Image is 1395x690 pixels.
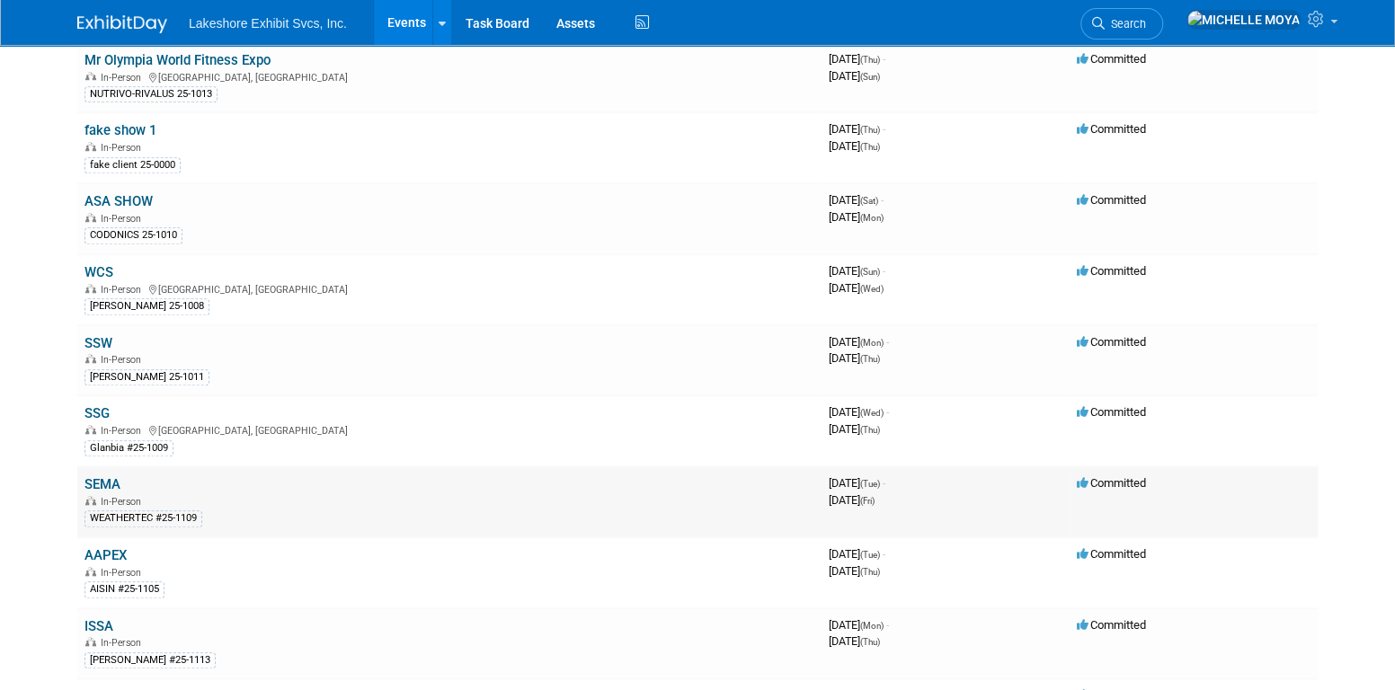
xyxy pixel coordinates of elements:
span: [DATE] [829,493,875,507]
span: Committed [1077,335,1146,349]
div: WEATHERTEC #25-1109 [84,510,202,526]
img: In-Person Event [85,142,96,151]
span: [DATE] [829,422,880,436]
span: - [886,618,889,632]
span: - [886,405,889,419]
span: (Thu) [860,354,880,364]
span: In-Person [101,637,147,649]
a: SSG [84,405,110,421]
img: In-Person Event [85,354,96,363]
span: In-Person [101,496,147,508]
span: [DATE] [829,351,880,365]
span: [DATE] [829,122,885,136]
span: [DATE] [829,69,880,83]
span: (Fri) [860,496,875,506]
span: (Thu) [860,637,880,647]
a: fake show 1 [84,122,156,138]
div: [PERSON_NAME] #25-1113 [84,652,216,668]
a: SEMA [84,476,120,492]
span: Committed [1077,264,1146,278]
div: [GEOGRAPHIC_DATA], [GEOGRAPHIC_DATA] [84,422,814,437]
span: (Wed) [860,284,884,294]
span: In-Person [101,354,147,366]
span: [DATE] [829,52,885,66]
a: Search [1080,8,1163,40]
span: Committed [1077,618,1146,632]
img: In-Person Event [85,72,96,81]
span: [DATE] [829,634,880,648]
span: In-Person [101,142,147,154]
span: - [883,264,885,278]
img: In-Person Event [85,637,96,646]
a: Mr Olympia World Fitness Expo [84,52,271,68]
span: (Tue) [860,479,880,489]
span: Search [1105,17,1146,31]
a: AAPEX [84,547,127,563]
span: Lakeshore Exhibit Svcs, Inc. [189,16,347,31]
span: (Sun) [860,72,880,82]
a: WCS [84,264,113,280]
a: ISSA [84,618,113,634]
div: [GEOGRAPHIC_DATA], [GEOGRAPHIC_DATA] [84,69,814,84]
span: (Sun) [860,267,880,277]
img: In-Person Event [85,284,96,293]
img: In-Person Event [85,496,96,505]
span: [DATE] [829,547,885,561]
span: [DATE] [829,264,885,278]
span: Committed [1077,405,1146,419]
span: - [883,476,885,490]
span: [DATE] [829,618,889,632]
span: Committed [1077,547,1146,561]
span: (Thu) [860,567,880,577]
div: fake client 25-0000 [84,157,181,173]
span: Committed [1077,476,1146,490]
span: - [881,193,884,207]
img: ExhibitDay [77,15,167,33]
span: [DATE] [829,335,889,349]
span: In-Person [101,567,147,579]
div: [GEOGRAPHIC_DATA], [GEOGRAPHIC_DATA] [84,281,814,296]
div: NUTRIVO-RIVALUS 25-1013 [84,86,218,102]
span: - [883,122,885,136]
span: - [886,335,889,349]
span: - [883,52,885,66]
span: [DATE] [829,281,884,295]
img: In-Person Event [85,213,96,222]
span: (Mon) [860,213,884,223]
span: (Mon) [860,621,884,631]
span: Committed [1077,52,1146,66]
span: (Wed) [860,408,884,418]
a: SSW [84,335,112,351]
img: MICHELLE MOYA [1186,10,1301,30]
div: Glanbia #25-1009 [84,440,173,456]
span: (Thu) [860,55,880,65]
span: [DATE] [829,405,889,419]
span: (Thu) [860,425,880,435]
div: [PERSON_NAME] 25-1008 [84,298,209,314]
a: ASA SHOW [84,193,153,209]
div: CODONICS 25-1010 [84,227,182,243]
span: Committed [1077,122,1146,136]
span: [DATE] [829,476,885,490]
span: Committed [1077,193,1146,207]
span: (Thu) [860,142,880,152]
span: In-Person [101,425,147,437]
span: [DATE] [829,139,880,153]
span: [DATE] [829,193,884,207]
span: - [883,547,885,561]
span: In-Person [101,213,147,225]
span: [DATE] [829,564,880,578]
span: (Tue) [860,550,880,560]
img: In-Person Event [85,567,96,576]
div: [PERSON_NAME] 25-1011 [84,369,209,385]
span: In-Person [101,284,147,296]
span: (Mon) [860,338,884,348]
span: In-Person [101,72,147,84]
div: AISIN #25-1105 [84,581,164,597]
span: [DATE] [829,210,884,224]
img: In-Person Event [85,425,96,434]
span: (Thu) [860,125,880,135]
span: (Sat) [860,196,878,206]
